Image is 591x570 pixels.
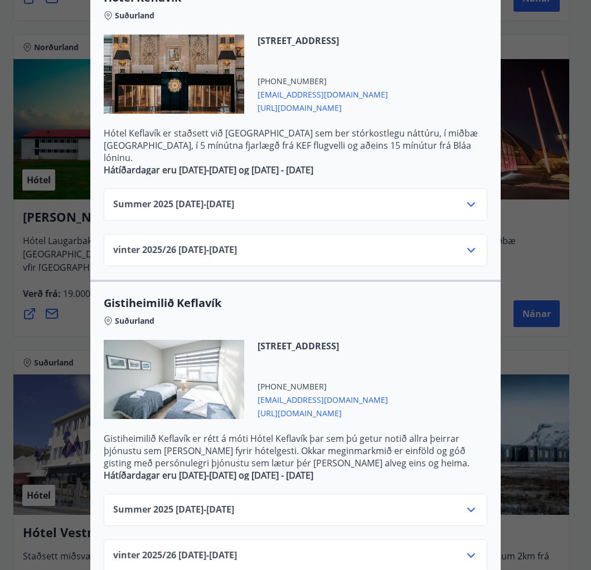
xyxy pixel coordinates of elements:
p: Hótel Keflavík er staðsett við [GEOGRAPHIC_DATA] sem ber stórkostlegu náttúru, í miðbæ [GEOGRAPHI... [104,127,487,164]
span: [STREET_ADDRESS] [258,35,388,47]
strong: Hátíðardagar eru [DATE]-[DATE] og [DATE] - [DATE] [104,164,313,176]
span: [PHONE_NUMBER] [258,76,388,87]
span: Summer 2025 [DATE] - [DATE] [113,198,234,211]
span: [EMAIL_ADDRESS][DOMAIN_NAME] [258,87,388,100]
span: Suðurland [115,10,154,21]
span: vinter 2025/26 [DATE] - [DATE] [113,243,237,257]
span: [URL][DOMAIN_NAME] [258,100,388,114]
span: Gistiheimilið Keflavík [104,295,487,311]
